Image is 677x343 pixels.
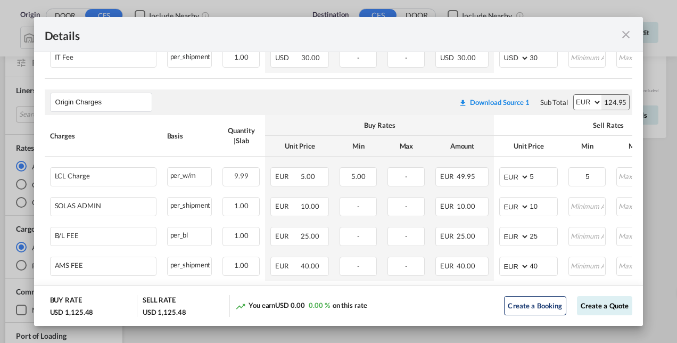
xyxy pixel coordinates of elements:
[275,172,299,181] span: EUR
[301,172,315,181] span: 5.00
[55,202,101,210] div: SOLAS ADMIN
[275,53,300,62] span: USD
[405,232,408,240] span: -
[55,262,83,269] div: AMS FEE
[457,172,475,181] span: 49.95
[617,49,653,65] input: Maximum Amount
[569,49,605,65] input: Minimum Amount
[569,168,605,184] input: Minimum Amount
[234,171,249,180] span: 9.99
[530,198,557,214] input: 10
[457,202,475,210] span: 10.00
[453,98,535,107] div: Download original source rate sheet
[301,262,319,270] span: 40.00
[55,94,152,110] input: Leg Name
[143,307,186,317] div: USD 1,125.48
[405,202,408,210] span: -
[235,301,246,312] md-icon: icon-trending-up
[168,168,212,181] div: per_w/m
[168,227,212,241] div: per_bl
[440,172,455,181] span: EUR
[222,126,260,145] div: Quantity | Slab
[167,131,212,141] div: Basis
[301,202,319,210] span: 10.00
[569,257,605,273] input: Minimum Amount
[563,136,611,157] th: Min
[275,202,299,210] span: EUR
[601,95,629,110] div: 124.95
[55,53,73,61] div: IT Fee
[530,257,557,273] input: 40
[457,262,475,270] span: 40.00
[453,93,535,112] button: Download original source rate sheet
[309,301,329,309] span: 0.00 %
[234,261,249,269] span: 1.00
[440,232,455,240] span: EUR
[334,136,382,157] th: Min
[55,172,90,180] div: LCL Charge
[405,53,408,62] span: -
[50,131,156,141] div: Charges
[301,53,320,62] span: 30.00
[50,307,94,317] div: USD 1,125.48
[234,201,249,210] span: 1.00
[405,172,408,181] span: -
[569,227,605,243] input: Minimum Amount
[168,198,212,211] div: per_shipment
[430,136,494,157] th: Amount
[459,99,467,107] md-icon: icon-download
[577,296,633,315] button: Create a Quote
[34,17,643,326] md-dialog: Port of Loading ...
[55,232,79,240] div: B/L FEE
[617,198,653,214] input: Maximum Amount
[234,231,249,240] span: 1.00
[504,296,566,315] button: Create a Booking
[168,257,212,271] div: per_shipment
[540,97,568,107] div: Sub Total
[357,262,360,270] span: -
[611,136,659,157] th: Max
[440,53,456,62] span: USD
[265,136,334,157] th: Unit Price
[440,202,455,210] span: EUR
[382,136,430,157] th: Max
[530,49,557,65] input: 30
[494,136,563,157] th: Unit Price
[617,168,653,184] input: Maximum Amount
[45,28,574,41] div: Details
[457,53,476,62] span: 30.00
[301,232,319,240] span: 25.00
[530,168,557,184] input: 5
[168,49,212,62] div: per_shipment
[405,262,408,270] span: -
[275,301,304,309] span: USD 0.00
[357,53,360,62] span: -
[235,300,367,312] div: You earn on this rate
[617,257,653,273] input: Maximum Amount
[617,227,653,243] input: Maximum Amount
[275,232,299,240] span: EUR
[569,198,605,214] input: Minimum Amount
[470,98,530,107] div: Download Source 1
[530,227,557,243] input: 25
[234,53,249,61] span: 1.00
[357,232,360,240] span: -
[275,262,299,270] span: EUR
[459,98,530,107] div: Download original source rate sheet
[620,28,632,41] md-icon: icon-close fg-AAA8AD m-0 cursor
[457,232,475,240] span: 25.00
[270,120,489,130] div: Buy Rates
[357,202,360,210] span: -
[440,262,455,270] span: EUR
[50,295,82,307] div: BUY RATE
[351,172,366,181] span: 5.00
[143,295,176,307] div: SELL RATE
